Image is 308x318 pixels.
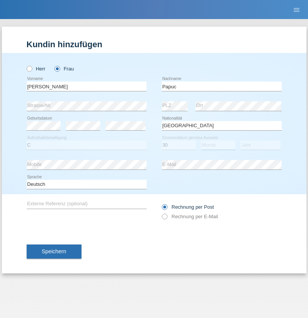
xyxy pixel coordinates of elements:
[293,6,300,14] i: menu
[162,204,214,210] label: Rechnung per Post
[27,244,81,259] button: Speichern
[27,66,46,72] label: Herr
[42,248,66,254] span: Speichern
[162,214,167,223] input: Rechnung per E-Mail
[54,66,59,71] input: Frau
[162,214,218,219] label: Rechnung per E-Mail
[162,204,167,214] input: Rechnung per Post
[27,66,32,71] input: Herr
[289,7,304,12] a: menu
[54,66,74,72] label: Frau
[27,40,282,49] h1: Kundin hinzufügen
